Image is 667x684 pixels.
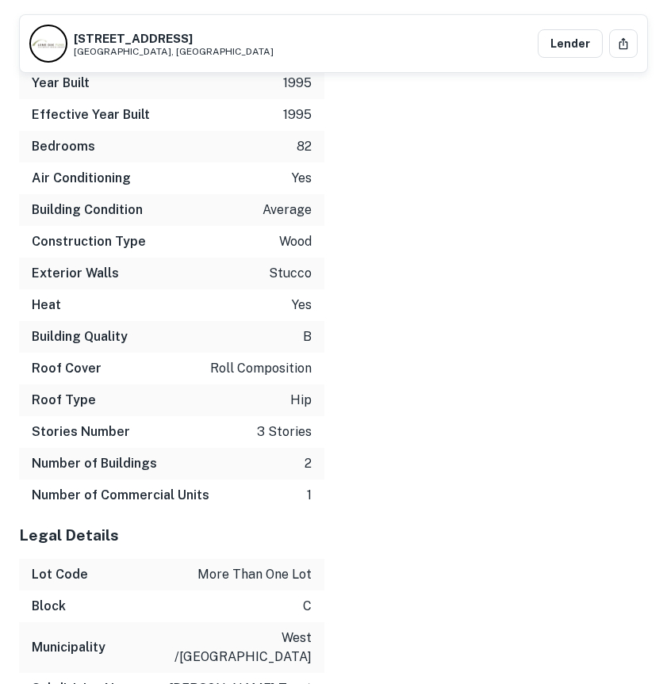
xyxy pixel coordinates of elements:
p: yes [292,296,312,315]
p: more than one lot [197,565,312,584]
p: yes [292,169,312,188]
p: 1995 [283,74,312,93]
h6: Building Condition [32,201,143,220]
h6: Lot Code [32,565,88,584]
p: c [303,597,312,616]
p: stucco [269,264,312,283]
p: average [263,201,312,220]
p: wood [279,232,312,251]
h6: Number of Commercial Units [32,486,209,505]
h6: Number of Buildings [32,454,157,473]
p: 1995 [283,105,312,124]
h6: Roof Cover [32,359,102,378]
h6: Exterior Walls [32,264,119,283]
h6: Municipality [32,638,105,657]
h6: Bedrooms [32,137,95,156]
p: 82 [297,137,312,156]
p: roll composition [210,359,312,378]
p: b [303,327,312,346]
h6: [STREET_ADDRESS] [74,32,274,44]
h5: Legal Details [19,524,324,547]
h6: Effective Year Built [32,105,150,124]
h6: Heat [32,296,61,315]
iframe: Chat Widget [588,557,667,633]
h6: Block [32,597,66,616]
h6: Stories Number [32,422,130,441]
h6: Building Quality [32,327,128,346]
h6: Year Built [32,74,90,93]
span: [GEOGRAPHIC_DATA], [GEOGRAPHIC_DATA] [74,46,274,57]
h6: Roof Type [32,391,96,410]
a: Lender [538,29,603,58]
p: 1 [307,486,312,505]
p: west /[GEOGRAPHIC_DATA] [169,629,312,667]
p: 2 [305,454,312,473]
h6: Air Conditioning [32,169,131,188]
p: hip [290,391,312,410]
p: 3 stories [257,422,312,441]
h6: Construction Type [32,232,146,251]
